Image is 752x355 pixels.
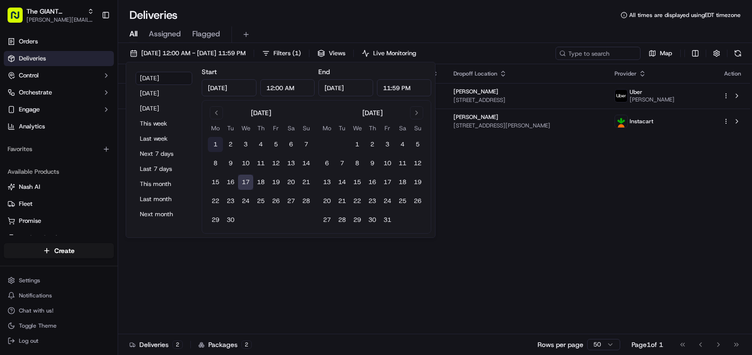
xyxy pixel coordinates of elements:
button: Map [644,47,676,60]
span: Live Monitoring [373,49,416,58]
a: 💻API Documentation [76,133,155,150]
span: Filters [273,49,301,58]
button: 9 [223,156,238,171]
button: 14 [334,175,350,190]
span: [PERSON_NAME][EMAIL_ADDRESS][PERSON_NAME][DOMAIN_NAME] [26,16,94,24]
a: Analytics [4,119,114,134]
span: Pylon [94,160,114,167]
button: 6 [319,156,334,171]
span: Deliveries [19,54,46,63]
button: Last month [136,193,192,206]
button: Log out [4,334,114,347]
img: profile_instacart_ahold_partner.png [615,115,627,127]
button: Promise [4,213,114,228]
button: 27 [319,212,334,228]
input: Date [202,79,256,96]
span: Product Catalog [19,234,64,242]
button: 26 [410,194,425,209]
button: Refresh [731,47,744,60]
span: The GIANT Company [26,7,84,16]
button: 13 [319,175,334,190]
a: Powered byPylon [67,160,114,167]
button: 2 [223,137,238,152]
button: Settings [4,274,114,287]
div: Deliveries [129,340,183,349]
button: Notifications [4,289,114,302]
button: 28 [334,212,350,228]
button: 21 [299,175,314,190]
button: 23 [365,194,380,209]
button: 15 [208,175,223,190]
button: 11 [253,156,268,171]
span: Toggle Theme [19,322,57,330]
span: [STREET_ADDRESS] [453,96,599,104]
button: 30 [223,212,238,228]
button: [DATE] [136,72,192,85]
span: Create [54,246,75,255]
button: 10 [238,156,253,171]
button: Engage [4,102,114,117]
div: 📗 [9,138,17,145]
button: 14 [299,156,314,171]
span: Settings [19,277,40,284]
th: Tuesday [334,123,350,133]
button: Next month [136,208,192,221]
span: [PERSON_NAME] [630,96,675,103]
button: 7 [334,156,350,171]
button: Go to previous month [210,106,223,119]
span: Flagged [192,28,220,40]
button: 25 [253,194,268,209]
button: Live Monitoring [358,47,420,60]
div: 2 [241,340,252,349]
div: We're available if you need us! [32,100,120,107]
button: 1 [208,137,223,152]
button: 17 [380,175,395,190]
button: [DATE] [136,87,192,100]
button: 12 [268,156,283,171]
button: Last 7 days [136,162,192,176]
button: Filters(1) [258,47,305,60]
button: This week [136,117,192,130]
button: Create [4,243,114,258]
span: Nash AI [19,183,40,191]
button: Fleet [4,196,114,211]
button: 20 [283,175,299,190]
button: 11 [395,156,410,171]
label: Start [202,68,217,76]
img: profile_uber_ahold_partner.png [615,90,627,102]
button: 22 [208,194,223,209]
button: This month [136,177,192,191]
span: Analytics [19,122,45,131]
button: Views [313,47,350,60]
span: Fleet [19,200,33,208]
span: Map [660,49,672,58]
button: 18 [253,175,268,190]
span: [PERSON_NAME] [453,88,498,95]
input: Time [377,79,432,96]
button: The GIANT Company[PERSON_NAME][EMAIL_ADDRESS][PERSON_NAME][DOMAIN_NAME] [4,4,98,26]
button: 27 [283,194,299,209]
a: Deliveries [4,51,114,66]
a: Orders [4,34,114,49]
span: Provider [615,70,637,77]
button: 7 [299,137,314,152]
button: 9 [365,156,380,171]
span: Assigned [149,28,181,40]
span: [PERSON_NAME] [453,113,498,121]
a: Fleet [8,200,110,208]
div: Start new chat [32,90,155,100]
th: Sunday [410,123,425,133]
button: 28 [299,194,314,209]
span: Notifications [19,292,52,299]
button: 19 [410,175,425,190]
button: 18 [395,175,410,190]
button: 5 [410,137,425,152]
div: Action [723,70,743,77]
button: Control [4,68,114,83]
th: Sunday [299,123,314,133]
button: 3 [238,137,253,152]
button: 8 [208,156,223,171]
button: 24 [238,194,253,209]
button: 24 [380,194,395,209]
span: Orchestrate [19,88,52,97]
